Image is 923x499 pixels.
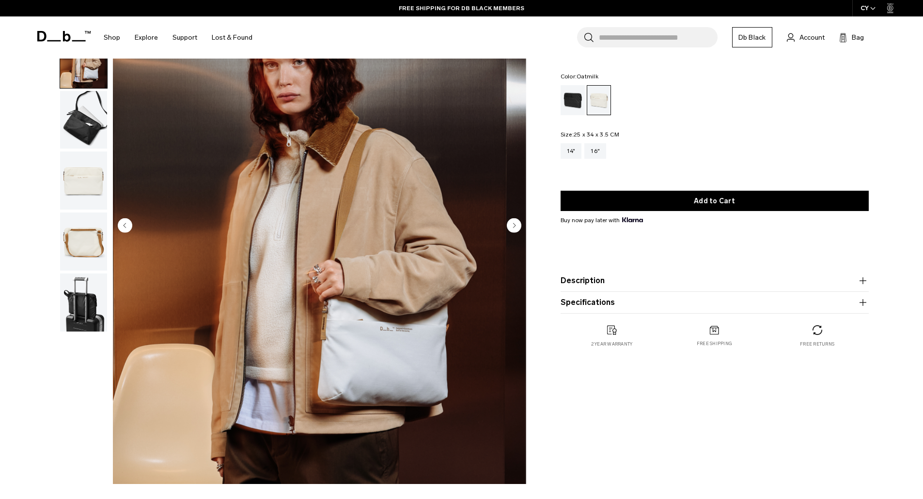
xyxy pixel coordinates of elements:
button: Ramverk Laptop sleeve 14" Oatmilk [60,212,108,271]
button: Next slide [507,218,521,234]
img: Ramverk Laptop sleeve 14" Oatmilk [60,30,107,88]
a: Explore [135,20,158,55]
span: 25 x 34 x 3.5 CM [574,131,619,138]
img: Ramverk Laptop sleeve 14" Oatmilk [60,212,107,271]
img: Ramverk Laptop sleeve 14" Oatmilk [60,91,107,149]
span: Buy now pay later with [561,216,643,225]
a: Support [172,20,197,55]
a: Oatmilk [587,85,611,115]
button: Ramverk Laptop sleeve 14" Oatmilk [60,273,108,332]
button: Description [561,275,869,287]
a: Lost & Found [212,20,252,55]
button: Ramverk Laptop sleeve 14" Oatmilk [60,30,108,89]
a: Black Out [561,85,585,115]
p: Free returns [800,341,834,348]
img: {"height" => 20, "alt" => "Klarna"} [622,217,643,222]
nav: Main Navigation [96,16,260,59]
span: Oatmilk [577,73,598,80]
a: Shop [104,20,120,55]
img: Ramverk Laptop sleeve 14" Oatmilk [60,273,107,332]
button: Specifications [561,297,869,308]
a: 14" [561,143,582,159]
button: Ramverk Laptop sleeve 14" Oatmilk [60,91,108,150]
span: Account [799,32,825,43]
button: Previous slide [118,218,132,234]
legend: Color: [561,74,598,79]
a: 16" [584,143,606,159]
a: Account [787,31,825,43]
button: Add to Cart [561,191,869,211]
legend: Size: [561,132,619,137]
button: Ramverk Laptop sleeve 14" Oatmilk [60,151,108,210]
a: Db Black [732,27,772,47]
a: FREE SHIPPING FOR DB BLACK MEMBERS [399,4,524,13]
p: 2 year warranty [591,341,633,348]
span: Bag [852,32,864,43]
p: Free shipping [697,340,732,347]
img: Ramverk Laptop sleeve 14" Oatmilk [60,151,107,210]
button: Bag [839,31,864,43]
